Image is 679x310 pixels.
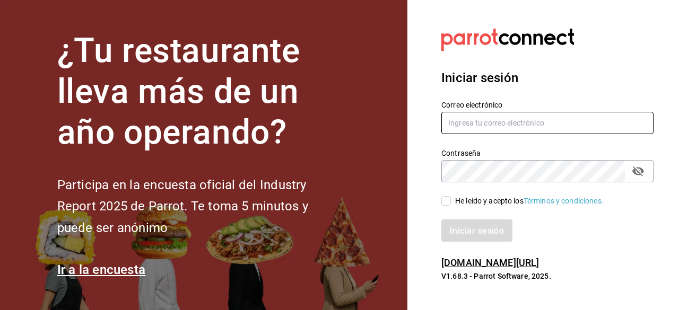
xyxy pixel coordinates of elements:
font: ¿Tu restaurante lleva más de un año operando? [57,31,300,152]
font: He leído y acepto los [455,197,524,205]
a: Términos y condiciones. [524,197,604,205]
input: Ingresa tu correo electrónico [441,112,654,134]
a: [DOMAIN_NAME][URL] [441,257,539,268]
font: Correo electrónico [441,101,502,109]
font: Participa en la encuesta oficial del Industry Report 2025 de Parrot. Te toma 5 minutos y puede se... [57,178,308,236]
font: V1.68.3 - Parrot Software, 2025. [441,272,551,280]
font: Iniciar sesión [441,70,518,85]
a: Ir a la encuesta [57,262,146,277]
button: campo de contraseña [629,162,647,180]
font: Contraseña [441,149,481,157]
